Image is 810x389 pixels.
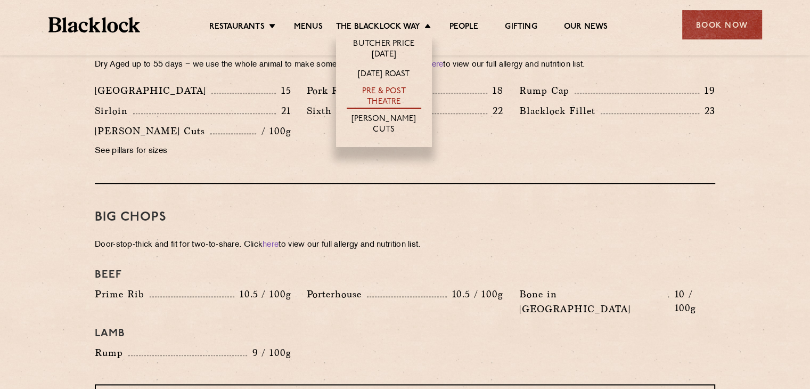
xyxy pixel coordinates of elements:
[682,10,762,39] div: Book Now
[95,58,715,72] p: Dry Aged up to 55 days − we use the whole animal to make something of everything. Click to view o...
[487,104,503,118] p: 22
[519,83,575,98] p: Rump Cap
[276,104,291,118] p: 21
[307,287,367,302] p: Porterhouse
[336,22,420,34] a: The Blacklock Way
[347,114,421,136] a: [PERSON_NAME] Cuts
[95,103,133,118] p: Sirloin
[48,17,141,33] img: BL_Textured_Logo-footer-cropped.svg
[699,104,715,118] p: 23
[95,238,715,253] p: Door-stop-thick and fit for two-to-share. Click to view our full allergy and nutrition list.
[564,22,608,34] a: Our News
[347,39,421,61] a: Butcher Price [DATE]
[427,61,443,69] a: here
[95,210,715,224] h3: Big Chops
[519,103,601,118] p: Blacklock Fillet
[307,83,372,98] p: Pork Rib-eye
[95,269,715,281] h4: Beef
[263,241,279,249] a: here
[447,287,503,301] p: 10.5 / 100g
[487,84,503,98] p: 18
[209,22,265,34] a: Restaurants
[294,22,323,34] a: Menus
[247,346,291,360] p: 9 / 100g
[256,124,291,138] p: / 100g
[95,345,128,360] p: Rump
[95,287,150,302] p: Prime Rib
[307,103,375,118] p: Sixth Rib-eye
[234,287,291,301] p: 10.5 / 100g
[358,69,410,81] a: [DATE] Roast
[347,86,421,109] a: Pre & Post Theatre
[95,124,210,139] p: [PERSON_NAME] Cuts
[669,287,715,315] p: 10 / 100g
[519,287,668,317] p: Bone in [GEOGRAPHIC_DATA]
[505,22,537,34] a: Gifting
[276,84,291,98] p: 15
[699,84,715,98] p: 19
[95,83,211,98] p: [GEOGRAPHIC_DATA]
[449,22,478,34] a: People
[95,144,291,159] p: See pillars for sizes
[95,327,715,340] h4: Lamb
